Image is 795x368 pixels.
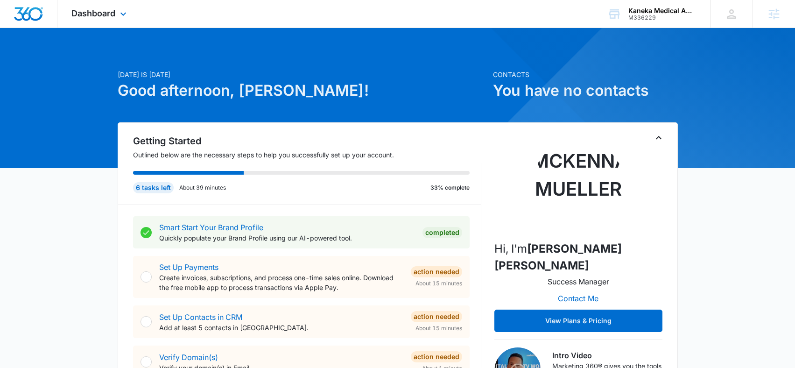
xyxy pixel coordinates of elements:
span: About 15 minutes [415,324,462,333]
p: 33% complete [430,184,470,192]
div: 6 tasks left [133,182,174,193]
p: About 39 minutes [179,184,226,192]
div: Action Needed [411,266,462,277]
a: Verify Domain(s) [159,353,218,362]
div: Action Needed [411,351,462,362]
h3: Intro Video [552,350,662,361]
p: Success Manager [548,276,609,287]
span: Dashboard [71,8,115,18]
img: McKenna Mueller [532,140,625,233]
h1: You have no contacts [493,79,678,102]
p: [DATE] is [DATE] [118,70,487,79]
h1: Good afternoon, [PERSON_NAME]! [118,79,487,102]
div: Action Needed [411,311,462,322]
a: Set Up Contacts in CRM [159,312,242,322]
div: account id [628,14,697,21]
p: Contacts [493,70,678,79]
button: Contact Me [549,287,608,310]
p: Hi, I'm [494,241,662,274]
a: Set Up Payments [159,262,218,272]
div: account name [628,7,697,14]
h2: Getting Started [133,134,481,148]
p: Quickly populate your Brand Profile using our AI-powered tool. [159,233,415,243]
a: Smart Start Your Brand Profile [159,223,263,232]
p: Outlined below are the necessary steps to help you successfully set up your account. [133,150,481,160]
p: Create invoices, subscriptions, and process one-time sales online. Download the free mobile app t... [159,273,403,292]
strong: [PERSON_NAME] [PERSON_NAME] [494,242,622,272]
button: View Plans & Pricing [494,310,662,332]
p: Add at least 5 contacts in [GEOGRAPHIC_DATA]. [159,323,403,333]
span: About 15 minutes [415,279,462,288]
div: Completed [422,227,462,238]
button: Toggle Collapse [653,132,664,143]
